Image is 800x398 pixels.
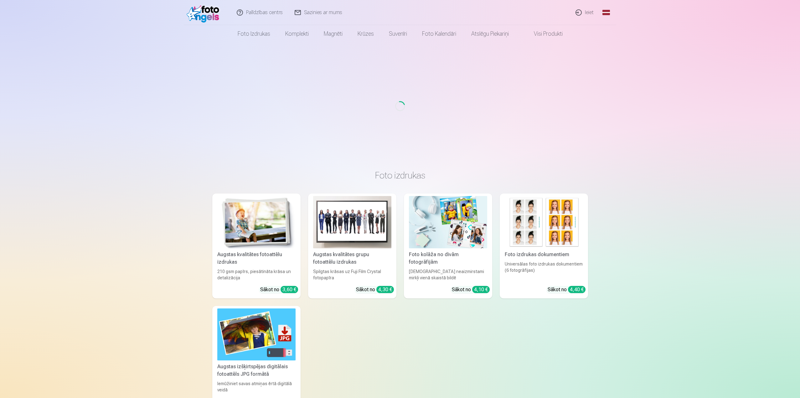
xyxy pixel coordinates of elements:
a: Krūzes [350,25,381,43]
img: Augstas kvalitātes fotoattēlu izdrukas [217,196,296,248]
div: Iemūžiniet savas atmiņas ērtā digitālā veidā [215,380,298,393]
img: Foto kolāža no divām fotogrāfijām [409,196,487,248]
div: Spilgtas krāsas uz Fuji Film Crystal fotopapīra [311,268,394,281]
div: 3,60 € [281,286,298,293]
div: 210 gsm papīrs, piesātināta krāsa un detalizācija [215,268,298,281]
div: Sākot no [356,286,394,293]
a: Foto kalendāri [415,25,464,43]
a: Foto izdrukas [230,25,278,43]
a: Magnēti [316,25,350,43]
a: Suvenīri [381,25,415,43]
a: Komplekti [278,25,316,43]
div: 4,40 € [568,286,586,293]
img: Augstas kvalitātes grupu fotoattēlu izdrukas [313,196,391,248]
img: /fa1 [187,3,223,23]
a: Foto kolāža no divām fotogrāfijāmFoto kolāža no divām fotogrāfijām[DEMOGRAPHIC_DATA] neaizmirstam... [404,194,492,298]
div: Augstas kvalitātes grupu fotoattēlu izdrukas [311,251,394,266]
div: Foto kolāža no divām fotogrāfijām [406,251,490,266]
div: Universālas foto izdrukas dokumentiem (6 fotogrāfijas) [502,261,586,281]
img: Foto izdrukas dokumentiem [505,196,583,248]
a: Augstas kvalitātes fotoattēlu izdrukasAugstas kvalitātes fotoattēlu izdrukas210 gsm papīrs, piesā... [212,194,301,298]
div: 4,30 € [376,286,394,293]
a: Visi produkti [516,25,570,43]
a: Atslēgu piekariņi [464,25,516,43]
h3: Foto izdrukas [217,170,583,181]
div: Augstas kvalitātes fotoattēlu izdrukas [215,251,298,266]
img: Augstas izšķirtspējas digitālais fotoattēls JPG formātā [217,308,296,361]
div: Sākot no [452,286,490,293]
div: [DEMOGRAPHIC_DATA] neaizmirstami mirkļi vienā skaistā bildē [406,268,490,281]
div: Augstas izšķirtspējas digitālais fotoattēls JPG formātā [215,363,298,378]
div: Sākot no [548,286,586,293]
a: Foto izdrukas dokumentiemFoto izdrukas dokumentiemUniversālas foto izdrukas dokumentiem (6 fotogr... [500,194,588,298]
div: Foto izdrukas dokumentiem [502,251,586,258]
a: Augstas kvalitātes grupu fotoattēlu izdrukasAugstas kvalitātes grupu fotoattēlu izdrukasSpilgtas ... [308,194,396,298]
div: 4,10 € [472,286,490,293]
div: Sākot no [260,286,298,293]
